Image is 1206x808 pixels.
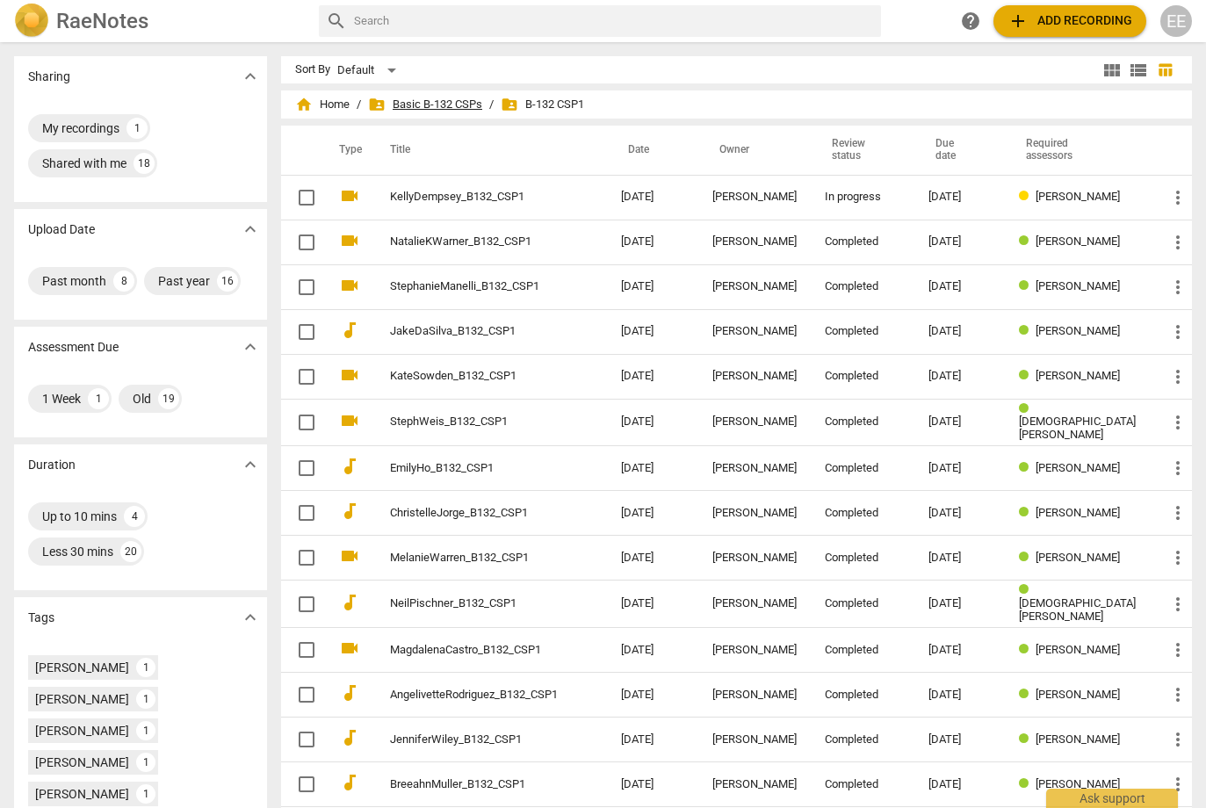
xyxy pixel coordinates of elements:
[825,325,900,338] div: Completed
[368,96,386,113] span: folder_shared
[1036,643,1120,656] span: [PERSON_NAME]
[14,4,305,39] a: LogoRaeNotes
[56,9,148,33] h2: RaeNotes
[217,271,238,292] div: 16
[237,334,264,360] button: Show more
[136,753,155,772] div: 1
[712,191,797,204] div: [PERSON_NAME]
[825,415,900,429] div: Completed
[928,689,991,702] div: [DATE]
[1036,190,1120,203] span: [PERSON_NAME]
[1036,279,1120,292] span: [PERSON_NAME]
[825,462,900,475] div: Completed
[1167,321,1188,343] span: more_vert
[158,272,210,290] div: Past year
[339,727,360,748] span: audiotrack
[42,119,119,137] div: My recordings
[390,415,558,429] a: StephWeis_B132_CSP1
[825,597,900,610] div: Completed
[1167,774,1188,795] span: more_vert
[1007,11,1029,32] span: add
[35,690,129,708] div: [PERSON_NAME]
[113,271,134,292] div: 8
[390,644,558,657] a: MagdalenaCastro_B132_CSP1
[390,597,558,610] a: NeilPischner_B132_CSP1
[1019,402,1036,415] span: Review status: completed
[240,66,261,87] span: expand_more
[607,536,698,581] td: [DATE]
[712,280,797,293] div: [PERSON_NAME]
[339,456,360,477] span: audiotrack
[390,191,558,204] a: KellyDempsey_B132_CSP1
[339,364,360,386] span: videocam
[357,98,361,112] span: /
[928,235,991,249] div: [DATE]
[35,659,129,676] div: [PERSON_NAME]
[339,592,360,613] span: audiotrack
[390,462,558,475] a: EmilyHo_B132_CSP1
[928,507,991,520] div: [DATE]
[607,220,698,264] td: [DATE]
[607,673,698,718] td: [DATE]
[240,607,261,628] span: expand_more
[1125,57,1152,83] button: List view
[1167,458,1188,479] span: more_vert
[607,126,698,175] th: Date
[1036,324,1120,337] span: [PERSON_NAME]
[133,390,151,408] div: Old
[712,552,797,565] div: [PERSON_NAME]
[390,552,558,565] a: MelanieWarren_B132_CSP1
[339,230,360,251] span: videocam
[28,609,54,627] p: Tags
[369,126,607,175] th: Title
[326,11,347,32] span: search
[1167,187,1188,208] span: more_vert
[1005,126,1153,175] th: Required assessors
[1019,369,1036,382] span: Review status: completed
[607,491,698,536] td: [DATE]
[1007,11,1132,32] span: Add recording
[993,5,1146,37] button: Upload
[1019,506,1036,519] span: Review status: completed
[928,552,991,565] div: [DATE]
[136,784,155,804] div: 1
[1019,190,1036,203] span: Review status: in progress
[955,5,986,37] a: Help
[607,446,698,491] td: [DATE]
[825,644,900,657] div: Completed
[607,762,698,807] td: [DATE]
[237,604,264,631] button: Show more
[158,388,179,409] div: 19
[35,722,129,739] div: [PERSON_NAME]
[295,96,313,113] span: home
[354,7,874,35] input: Search
[390,280,558,293] a: StephanieManelli_B132_CSP1
[825,733,900,747] div: Completed
[1019,324,1036,337] span: Review status: completed
[928,280,991,293] div: [DATE]
[237,451,264,478] button: Show more
[1036,551,1120,564] span: [PERSON_NAME]
[712,644,797,657] div: [PERSON_NAME]
[1036,688,1120,701] span: [PERSON_NAME]
[35,754,129,771] div: [PERSON_NAME]
[712,415,797,429] div: [PERSON_NAME]
[1160,5,1192,37] div: EE
[339,320,360,341] span: audiotrack
[1019,234,1036,248] span: Review status: completed
[1167,684,1188,705] span: more_vert
[42,543,113,560] div: Less 30 mins
[240,454,261,475] span: expand_more
[14,4,49,39] img: Logo
[607,628,698,673] td: [DATE]
[325,126,369,175] th: Type
[390,778,558,791] a: BreeahnMuller_B132_CSP1
[88,388,109,409] div: 1
[1019,688,1036,701] span: Review status: completed
[825,552,900,565] div: Completed
[607,399,698,446] td: [DATE]
[712,597,797,610] div: [PERSON_NAME]
[928,325,991,338] div: [DATE]
[1036,461,1120,474] span: [PERSON_NAME]
[1036,369,1120,382] span: [PERSON_NAME]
